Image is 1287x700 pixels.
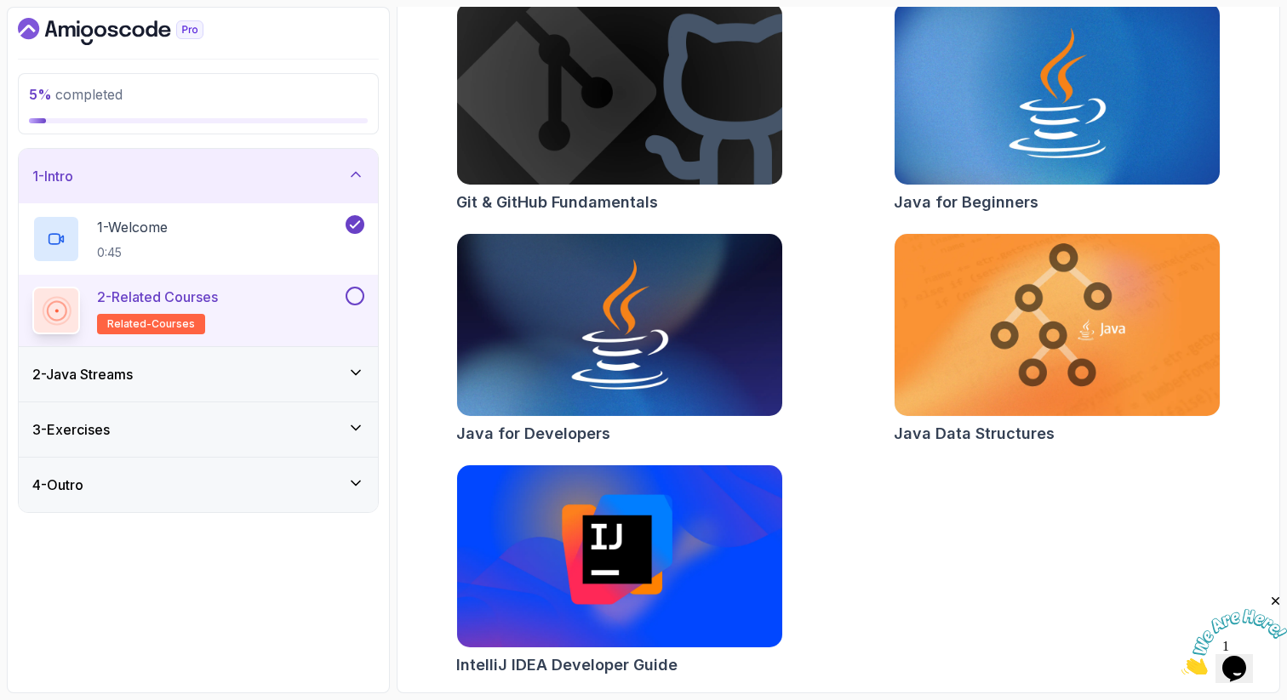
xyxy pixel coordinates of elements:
a: Dashboard [18,18,243,45]
a: IntelliJ IDEA Developer Guide cardIntelliJ IDEA Developer Guide [456,464,783,677]
h2: Java for Beginners [894,191,1038,214]
button: 2-Related Coursesrelated-courses [32,287,364,334]
p: 2 - Related Courses [97,287,218,307]
a: Java for Beginners cardJava for Beginners [894,2,1221,214]
p: 0:45 [97,244,168,261]
span: related-courses [107,317,195,331]
span: 1 [7,7,14,21]
img: Java Data Structures card [895,234,1220,416]
h3: 1 - Intro [32,166,73,186]
a: Java for Developers cardJava for Developers [456,233,783,446]
p: 1 - Welcome [97,217,168,237]
a: Java Data Structures cardJava Data Structures [894,233,1221,446]
img: Java for Developers card [457,234,782,416]
h2: Git & GitHub Fundamentals [456,191,658,214]
img: IntelliJ IDEA Developer Guide card [457,465,782,647]
button: 4-Outro [19,458,378,512]
h2: Java for Developers [456,422,610,446]
img: Git & GitHub Fundamentals card [457,3,782,185]
a: Git & GitHub Fundamentals cardGit & GitHub Fundamentals [456,2,783,214]
h2: IntelliJ IDEA Developer Guide [456,653,678,677]
span: completed [29,86,123,103]
h3: 4 - Outro [32,475,83,495]
button: 3-Exercises [19,402,378,457]
h2: Java Data Structures [894,422,1055,446]
iframe: chat widget [1181,594,1287,674]
h3: 3 - Exercises [32,419,110,440]
button: 1-Welcome0:45 [32,215,364,263]
button: 2-Java Streams [19,347,378,401]
img: Java for Beginners card [895,3,1220,185]
button: 1-Intro [19,149,378,203]
span: 5 % [29,86,52,103]
h3: 2 - Java Streams [32,364,133,384]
